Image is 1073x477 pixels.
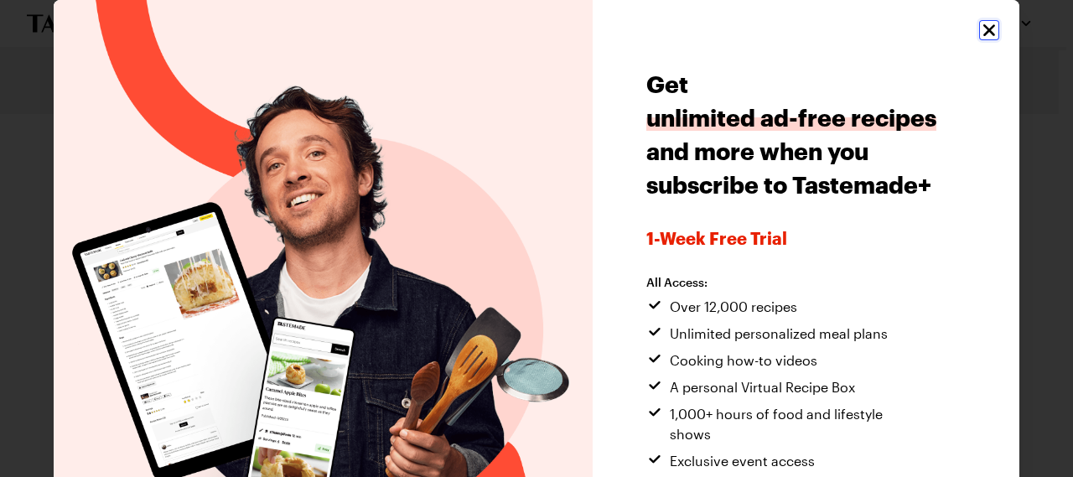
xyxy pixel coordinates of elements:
[670,350,817,371] span: Cooking how-to videos
[670,324,888,344] span: Unlimited personalized meal plans
[646,104,936,131] span: unlimited ad-free recipes
[646,228,966,248] span: 1-week Free Trial
[670,451,815,471] span: Exclusive event access
[979,20,999,40] button: Close
[646,67,966,201] h1: Get and more when you subscribe to Tastemade+
[670,297,797,317] span: Over 12,000 recipes
[670,404,923,444] span: 1,000+ hours of food and lifestyle shows
[670,377,855,397] span: A personal Virtual Recipe Box
[646,275,923,290] h2: All Access:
